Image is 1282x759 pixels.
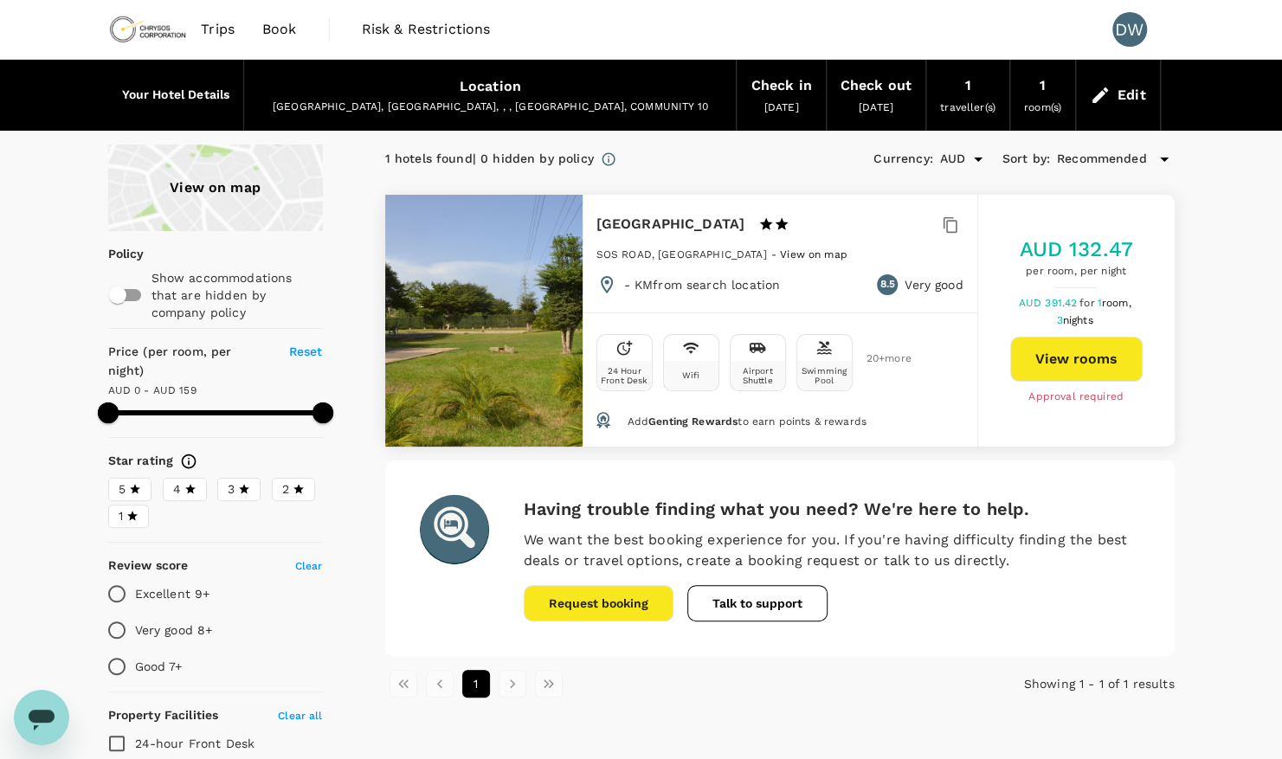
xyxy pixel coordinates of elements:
[1063,314,1093,326] span: nights
[1057,150,1147,169] span: Recommended
[771,248,780,261] span: -
[122,86,230,105] h6: Your Hotel Details
[108,245,119,262] p: Policy
[135,736,255,750] span: 24-hour Front Desk
[108,343,269,381] h6: Price (per room, per night)
[362,19,491,40] span: Risk & Restrictions
[879,276,894,293] span: 8.5
[1056,314,1095,326] span: 3
[228,480,235,498] span: 3
[460,74,521,99] div: Location
[135,658,183,675] p: Good 7+
[119,480,126,498] span: 5
[1118,83,1146,107] div: Edit
[964,74,970,98] div: 1
[14,690,69,745] iframe: Button to launch messaging window
[108,452,174,471] h6: Star rating
[524,495,1140,523] h6: Having trouble finding what you need? We're here to help.
[1028,389,1124,406] span: Approval required
[940,101,995,113] span: traveller(s)
[624,276,781,293] p: - KM from search location
[751,74,811,98] div: Check in
[859,101,893,113] span: [DATE]
[780,248,847,261] span: View on map
[627,415,866,428] span: Add to earn points & rewards
[734,366,782,385] div: Airport Shuttle
[282,480,289,498] span: 2
[173,480,181,498] span: 4
[108,145,323,231] a: View on map
[524,585,673,621] button: Request booking
[108,706,219,725] h6: Property Facilities
[108,10,188,48] img: Chrysos Corporation
[905,276,963,293] p: Very good
[1002,150,1050,169] h6: Sort by :
[289,344,323,358] span: Reset
[1112,12,1147,47] div: DW
[119,507,123,525] span: 1
[385,670,912,698] nav: pagination navigation
[295,560,323,572] span: Clear
[687,585,828,621] button: Talk to support
[108,556,189,576] h6: Review score
[601,366,648,385] div: 24 Hour Front Desk
[258,99,722,116] div: [GEOGRAPHIC_DATA], [GEOGRAPHIC_DATA], , , [GEOGRAPHIC_DATA], COMMUNITY 10
[1079,297,1097,309] span: for
[801,366,848,385] div: Swimming Pool
[1019,235,1133,263] h5: AUD 132.47
[278,710,322,722] span: Clear all
[151,269,321,321] p: Show accommodations that are hidden by company policy
[135,621,213,639] p: Very good 8+
[180,453,197,470] svg: Star ratings are awarded to properties to represent the quality of services, facilities, and amen...
[1010,337,1143,382] button: View rooms
[648,415,738,428] span: Genting Rewards
[1024,101,1061,113] span: room(s)
[1040,74,1046,98] div: 1
[462,670,490,698] button: page 1
[966,147,990,171] button: Open
[1102,297,1131,309] span: room,
[524,530,1140,571] p: We want the best booking experience for you. If you're having difficulty finding the best deals o...
[1019,297,1080,309] span: AUD 391.42
[873,150,932,169] h6: Currency :
[201,19,235,40] span: Trips
[1098,297,1134,309] span: 1
[385,150,594,169] div: 1 hotels found | 0 hidden by policy
[1019,263,1133,280] span: per room, per night
[682,370,700,380] div: Wifi
[108,384,196,396] span: AUD 0 - AUD 159
[866,353,892,364] span: 20 + more
[841,74,912,98] div: Check out
[596,212,745,236] h6: [GEOGRAPHIC_DATA]
[596,248,767,261] span: SOS ROAD, [GEOGRAPHIC_DATA]
[912,675,1175,692] p: Showing 1 - 1 of 1 results
[135,585,210,602] p: Excellent 9+
[764,101,799,113] span: [DATE]
[262,19,297,40] span: Book
[780,247,847,261] a: View on map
